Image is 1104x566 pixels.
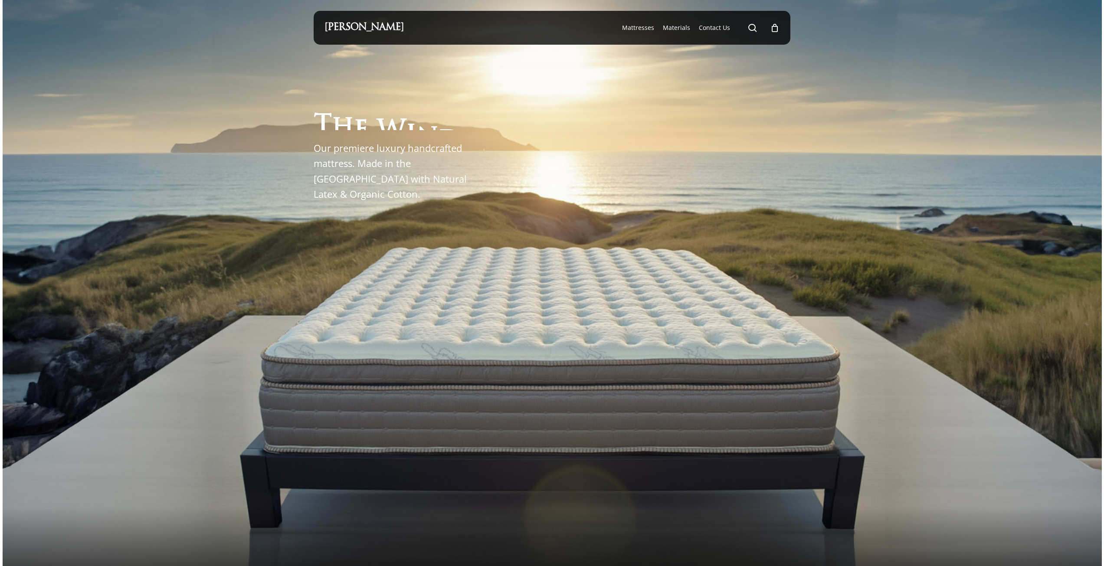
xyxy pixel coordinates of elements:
span: d [439,127,460,154]
span: h [332,115,354,142]
span: T [314,114,332,140]
span: W [377,119,406,146]
h1: The Windsor [314,104,513,130]
a: Cart [770,23,780,33]
span: n [416,124,439,150]
span: e [354,117,368,144]
p: Our premiere luxury handcrafted mattress. Made in the [GEOGRAPHIC_DATA] with Natural Latex & Orga... [314,141,476,202]
a: [PERSON_NAME] [324,23,404,33]
a: Contact Us [699,23,730,32]
nav: Main Menu [618,11,780,45]
a: Mattresses [622,23,654,32]
span: i [406,121,416,148]
a: Materials [663,23,690,32]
